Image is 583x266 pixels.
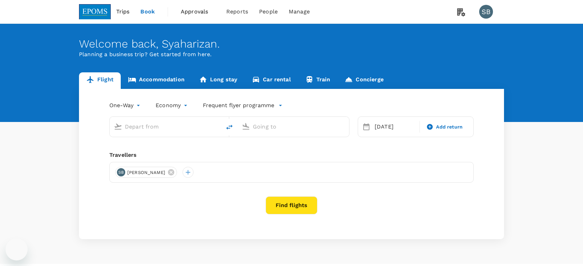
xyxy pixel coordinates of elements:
[479,5,493,19] div: SB
[259,8,278,16] span: People
[203,101,274,110] p: Frequent flyer programme
[123,169,169,176] span: [PERSON_NAME]
[6,238,28,260] iframe: Button to launch messaging window
[266,196,317,214] button: Find flights
[79,50,504,59] p: Planning a business trip? Get started from here.
[125,121,207,132] input: Depart from
[109,151,474,159] div: Travellers
[117,168,125,176] div: SB
[216,126,218,127] button: Open
[140,8,155,16] span: Book
[337,72,391,89] a: Concierge
[79,72,121,89] a: Flight
[115,167,177,178] div: SB[PERSON_NAME]
[116,8,130,16] span: Trips
[156,100,189,111] div: Economy
[79,38,504,50] div: Welcome back , Syaharizan .
[253,121,335,132] input: Going to
[121,72,192,89] a: Accommodation
[436,123,463,131] span: Add return
[181,8,215,16] span: Approvals
[109,100,142,111] div: One-Way
[192,72,245,89] a: Long stay
[245,72,298,89] a: Car rental
[221,119,238,135] button: delete
[226,8,248,16] span: Reports
[79,4,111,19] img: EPOMS SDN BHD
[298,72,338,89] a: Train
[344,126,346,127] button: Open
[289,8,310,16] span: Manage
[203,101,283,110] button: Frequent flyer programme
[372,120,418,134] div: [DATE]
